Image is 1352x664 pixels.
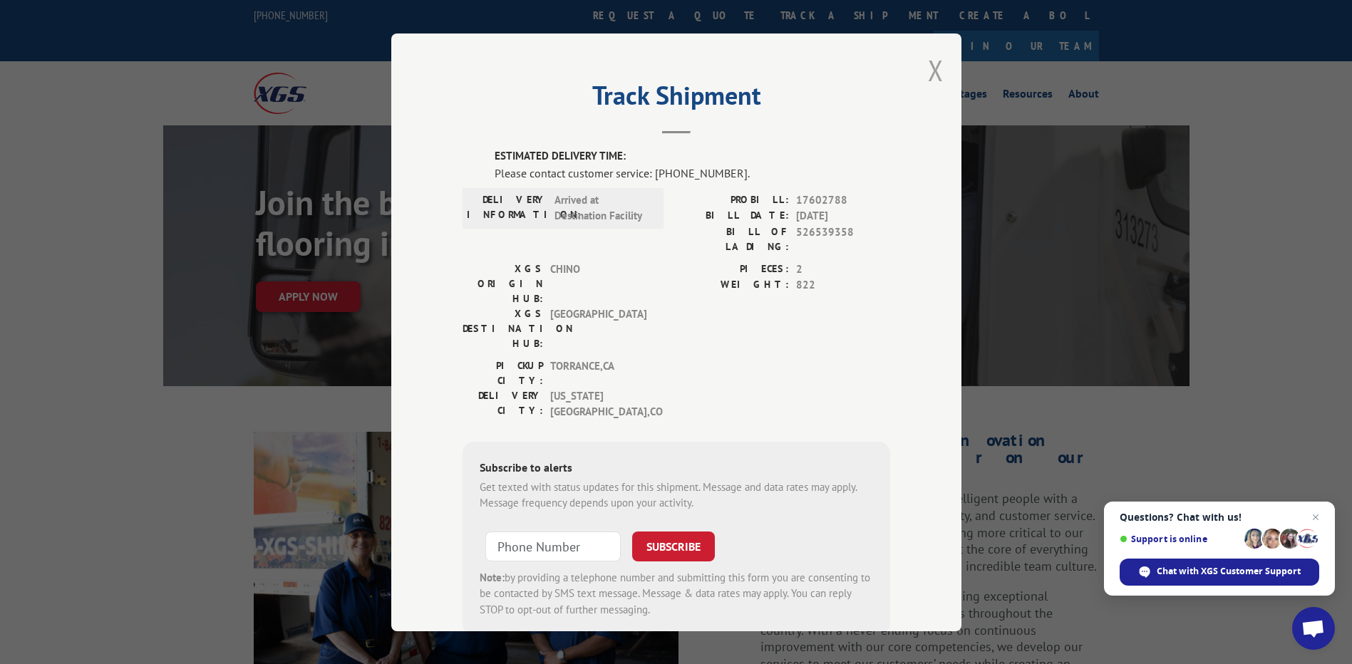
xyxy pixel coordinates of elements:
strong: Note: [480,570,505,583]
span: [GEOGRAPHIC_DATA] [550,306,646,351]
label: WEIGHT: [676,277,789,294]
button: Close modal [928,51,944,89]
label: DELIVERY INFORMATION: [467,192,547,224]
span: 822 [796,277,890,294]
span: [DATE] [796,208,890,224]
label: BILL OF LADING: [676,224,789,254]
div: by providing a telephone number and submitting this form you are consenting to be contacted by SM... [480,569,873,618]
span: Close chat [1307,509,1324,526]
label: PROBILL: [676,192,789,208]
label: BILL DATE: [676,208,789,224]
span: [US_STATE][GEOGRAPHIC_DATA] , CO [550,388,646,420]
label: PICKUP CITY: [463,358,543,388]
input: Phone Number [485,531,621,561]
span: Arrived at Destination Facility [554,192,651,224]
span: Chat with XGS Customer Support [1157,565,1301,578]
label: XGS ORIGIN HUB: [463,261,543,306]
label: PIECES: [676,261,789,277]
label: XGS DESTINATION HUB: [463,306,543,351]
span: Support is online [1120,534,1239,544]
div: Chat with XGS Customer Support [1120,559,1319,586]
span: 526539358 [796,224,890,254]
span: TORRANCE , CA [550,358,646,388]
h2: Track Shipment [463,85,890,113]
span: 17602788 [796,192,890,208]
span: CHINO [550,261,646,306]
span: Questions? Chat with us! [1120,512,1319,523]
div: Open chat [1292,607,1335,650]
div: Get texted with status updates for this shipment. Message and data rates may apply. Message frequ... [480,479,873,511]
div: Subscribe to alerts [480,458,873,479]
button: SUBSCRIBE [632,531,715,561]
span: 2 [796,261,890,277]
label: ESTIMATED DELIVERY TIME: [495,148,890,165]
label: DELIVERY CITY: [463,388,543,420]
div: Please contact customer service: [PHONE_NUMBER]. [495,164,890,181]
